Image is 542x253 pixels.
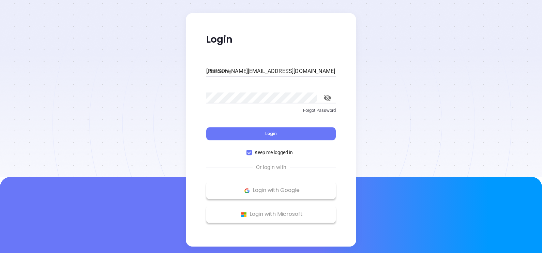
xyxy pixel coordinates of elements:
span: Or login with [253,164,290,172]
p: Login with Google [210,185,332,196]
p: Login with Microsoft [210,209,332,220]
img: Microsoft Logo [240,210,248,219]
button: Microsoft Logo Login with Microsoft [206,206,336,223]
p: Forgot Password [206,107,336,114]
img: Google Logo [243,187,251,195]
span: Keep me logged in [252,149,296,157]
p: Login [206,33,336,46]
button: Google Logo Login with Google [206,182,336,199]
button: Login [206,128,336,140]
button: toggle password visibility [319,90,336,106]
span: Login [265,131,277,137]
a: Forgot Password [206,107,336,119]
